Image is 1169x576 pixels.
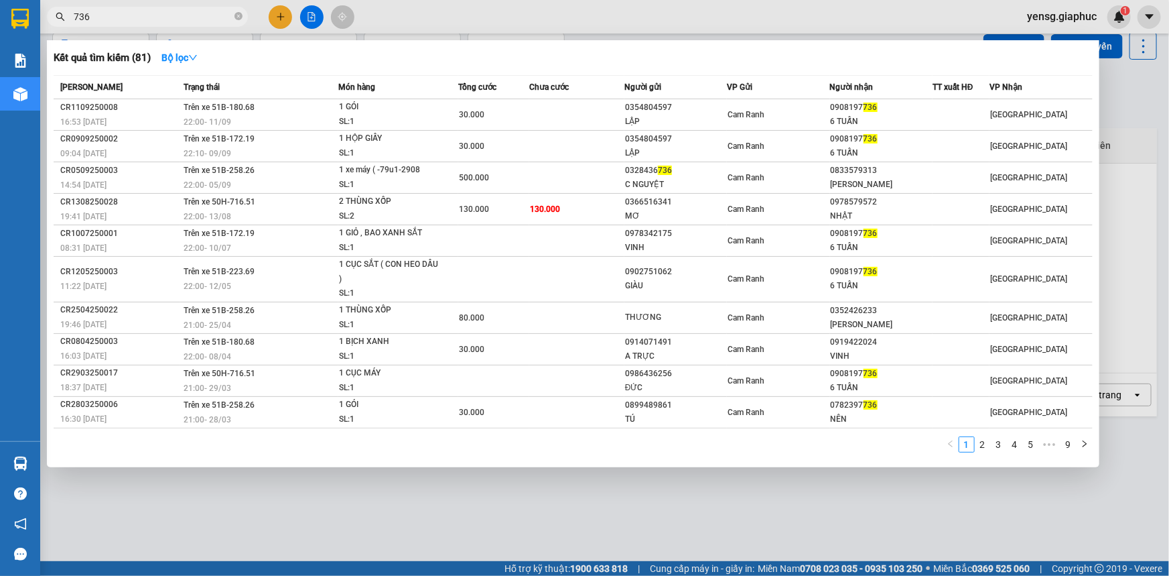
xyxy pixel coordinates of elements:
[60,164,180,178] div: CR0509250003
[234,11,243,23] span: close-circle
[184,134,255,143] span: Trên xe 51B-172.19
[728,408,764,417] span: Cam Ranh
[60,227,180,241] div: CR1007250001
[339,178,439,192] div: SL: 1
[60,366,180,380] div: CR2903250017
[864,267,878,276] span: 736
[625,178,726,192] div: C NGUYỆT
[728,173,764,182] span: Cam Ranh
[339,100,439,115] div: 1 GÓI
[339,115,439,129] div: SL: 1
[14,487,27,500] span: question-circle
[831,318,932,332] div: [PERSON_NAME]
[1024,437,1038,452] a: 5
[14,518,27,530] span: notification
[959,437,974,452] a: 1
[459,173,489,182] span: 500.000
[625,310,726,325] div: THƯƠNG
[625,146,726,160] div: LẬP
[184,415,231,424] span: 21:00 - 28/03
[1007,437,1023,453] li: 4
[13,87,27,101] img: warehouse-icon
[60,180,107,190] span: 14:54 [DATE]
[530,205,560,214] span: 130.000
[728,110,764,119] span: Cam Ranh
[184,267,255,276] span: Trên xe 51B-223.69
[11,9,29,29] img: logo-vxr
[184,82,220,92] span: Trạng thái
[728,345,764,354] span: Cam Ranh
[831,367,932,381] div: 0908197
[339,241,439,255] div: SL: 1
[831,398,932,412] div: 0782397
[184,243,231,253] span: 22:00 - 10/07
[458,82,496,92] span: Tổng cước
[184,321,231,330] span: 21:00 - 25/04
[60,282,107,291] span: 11:22 [DATE]
[975,437,990,452] a: 2
[151,47,208,68] button: Bộ lọcdown
[459,110,484,119] span: 30.000
[184,229,255,238] span: Trên xe 51B-172.19
[864,134,878,143] span: 736
[625,164,726,178] div: 0328436
[339,381,439,396] div: SL: 1
[339,335,439,349] div: 1 BỊCH XANH
[184,103,255,112] span: Trên xe 51B-180.68
[830,82,874,92] span: Người nhận
[625,115,726,129] div: LẬP
[459,313,484,323] span: 80.000
[339,286,439,301] div: SL: 1
[339,257,439,286] div: 1 CỤC SẮT ( CON HEO DẦU )
[60,320,107,329] span: 19:46 [DATE]
[339,146,439,161] div: SL: 1
[625,398,726,412] div: 0899489861
[339,366,439,381] div: 1 CỤC MÁY
[831,241,932,255] div: 6 TUẤN
[831,209,932,223] div: NHẬT
[14,548,27,561] span: message
[990,141,1067,151] span: [GEOGRAPHIC_DATA]
[339,131,439,146] div: 1 HỘP GIẤY
[529,82,569,92] span: Chưa cước
[864,369,878,378] span: 736
[831,164,932,178] div: 0833579313
[60,101,180,115] div: CR1109250008
[1061,437,1076,452] a: 9
[1008,437,1022,452] a: 4
[60,383,107,392] span: 18:37 [DATE]
[831,195,932,209] div: 0978579572
[990,173,1067,182] span: [GEOGRAPHIC_DATA]
[13,54,27,68] img: solution-icon
[184,117,231,127] span: 22:00 - 11/09
[864,229,878,238] span: 736
[959,437,975,453] li: 1
[184,149,231,158] span: 22:10 - 09/09
[60,398,180,412] div: CR2803250006
[339,349,439,364] div: SL: 1
[234,12,243,20] span: close-circle
[459,205,489,214] span: 130.000
[339,398,439,412] div: 1 GÓI
[184,384,231,393] span: 21:00 - 29/03
[188,53,198,62] span: down
[60,132,180,146] div: CR0909250002
[184,166,255,175] span: Trên xe 51B-258.26
[60,243,107,253] span: 08:31 [DATE]
[990,376,1067,386] span: [GEOGRAPHIC_DATA]
[990,274,1067,284] span: [GEOGRAPHIC_DATA]
[943,437,959,453] li: Previous Page
[56,12,65,21] span: search
[831,101,932,115] div: 0908197
[625,335,726,349] div: 0914071491
[339,163,439,178] div: 1 xe máy ( -79u1-2908
[339,194,439,209] div: 2 THÙNG XỐP
[864,400,878,410] span: 736
[60,117,107,127] span: 16:53 [DATE]
[625,412,726,426] div: TÚ
[831,381,932,395] div: 6 TUẤN
[990,236,1067,245] span: [GEOGRAPHIC_DATA]
[991,437,1006,452] a: 3
[831,132,932,146] div: 0908197
[184,352,231,361] span: 22:00 - 08/04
